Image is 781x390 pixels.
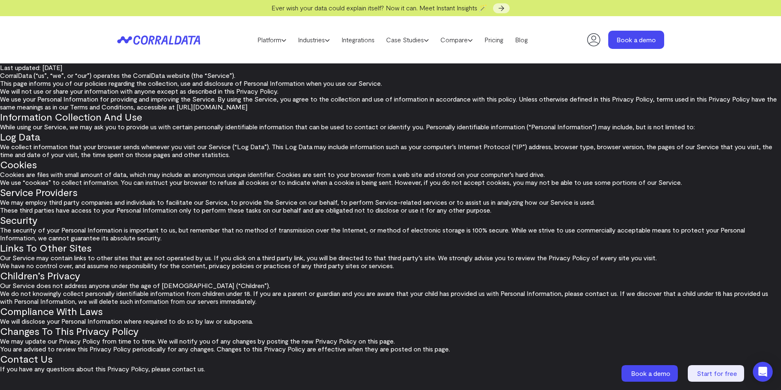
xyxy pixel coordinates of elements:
a: Book a demo [608,31,664,49]
a: Compare [435,34,479,46]
a: Platform [251,34,292,46]
a: Case Studies [380,34,435,46]
a: Industries [292,34,336,46]
div: Open Intercom Messenger [753,362,773,382]
a: Start for free [688,365,746,382]
a: Integrations [336,34,380,46]
a: Pricing [479,34,509,46]
a: Blog [509,34,534,46]
a: Book a demo [621,365,679,382]
span: Book a demo [631,369,670,377]
span: Ever wish your data could explain itself? Now it can. Meet Instant Insights 🪄 [271,4,487,12]
span: Start for free [697,369,737,377]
